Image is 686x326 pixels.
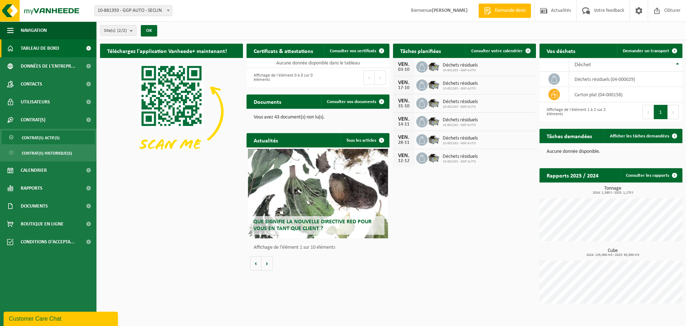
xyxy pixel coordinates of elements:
button: Site(s)(2/2) [100,25,136,36]
img: WB-5000-GAL-GY-01 [428,115,440,127]
span: Que signifie la nouvelle directive RED pour vous en tant que client ? [253,219,372,232]
div: 14-11 [397,122,411,127]
button: Volgende [262,256,273,271]
span: 10-802263 - GGP AUTO [443,123,478,127]
a: Contrat(s) historique(s) [2,146,95,160]
span: Déchet [575,62,591,68]
a: Demande devis [478,4,531,18]
p: Aucune donnée disponible. [547,149,675,154]
h2: Rapports 2025 / 2024 [540,168,606,182]
span: Demande devis [493,7,527,14]
span: Données de l'entrepr... [21,57,75,75]
h2: Tâches planifiées [393,44,448,58]
span: 10-881393 - GGP AUTO - SECLIN [94,5,172,16]
button: Next [668,105,679,119]
td: carton plat (04-000158) [569,87,682,102]
div: 17-10 [397,86,411,91]
h2: Actualités [247,133,285,147]
div: Affichage de l'élément 0 à 0 sur 0 éléments [250,70,314,86]
a: Que signifie la nouvelle directive RED pour vous en tant que client ? [248,149,388,238]
a: Consulter vos certificats [324,44,389,58]
div: VEN. [397,98,411,104]
span: Contrat(s) [21,111,45,129]
button: Previous [363,70,375,85]
h3: Cube [543,248,682,257]
div: VEN. [397,135,411,140]
a: Consulter vos documents [321,94,389,109]
img: Download de VHEPlus App [100,58,243,165]
span: Demander un transport [623,49,669,53]
span: 2024: 1,580 t - 2025: 1,170 t [543,191,682,195]
span: Déchets résiduels [443,63,478,68]
span: 10-802263 - GGP AUTO [443,141,478,146]
div: VEN. [397,153,411,159]
span: Documents [21,197,48,215]
h2: Vos déchets [540,44,582,58]
h2: Documents [247,94,288,108]
span: Utilisateurs [21,93,50,111]
div: 12-12 [397,159,411,164]
span: Déchets résiduels [443,99,478,105]
div: Affichage de l'élément 1 à 2 sur 2 éléments [543,104,607,120]
a: Afficher les tâches demandées [604,129,682,143]
span: Déchets résiduels [443,154,478,160]
span: Déchets résiduels [443,117,478,123]
span: Déchets résiduels [443,81,478,87]
span: Contrat(s) actif(s) [22,131,60,145]
td: déchets résiduels (04-000029) [569,72,682,87]
button: Next [375,70,386,85]
a: Tous les articles [340,133,389,147]
div: VEN. [397,80,411,86]
img: WB-5000-GAL-GY-01 [428,97,440,109]
p: Affichage de l'élément 1 sur 10 éléments [254,245,386,250]
span: 10-802263 - GGP AUTO [443,68,478,73]
strong: [PERSON_NAME] [432,8,468,13]
h2: Téléchargez l'application Vanheede+ maintenant! [100,44,234,58]
count: (2/2) [117,28,127,33]
span: 10-881393 - GGP AUTO - SECLIN [95,6,172,16]
span: 10-802263 - GGP AUTO [443,160,478,164]
p: Vous avez 43 document(s) non lu(s). [254,115,382,120]
div: 31-10 [397,104,411,109]
span: Boutique en ligne [21,215,64,233]
span: Contacts [21,75,42,93]
img: WB-5000-GAL-GY-01 [428,60,440,72]
span: Consulter vos certificats [330,49,376,53]
div: 28-11 [397,140,411,145]
div: 03-10 [397,67,411,72]
img: WB-5000-GAL-GY-01 [428,151,440,164]
div: VEN. [397,62,411,67]
h2: Certificats & attestations [247,44,320,58]
button: 1 [654,105,668,119]
span: 10-802263 - GGP AUTO [443,105,478,109]
a: Consulter les rapports [620,168,682,183]
span: Tableau de bord [21,39,59,57]
button: OK [141,25,157,37]
div: VEN. [397,116,411,122]
span: Déchets résiduels [443,136,478,141]
span: 2024: 135,000 m3 - 2025: 95,000 m3 [543,253,682,257]
span: Afficher les tâches demandées [610,134,669,138]
h2: Tâches demandées [540,129,599,143]
a: Consulter votre calendrier [466,44,535,58]
iframe: chat widget [4,310,119,326]
span: Calendrier [21,161,47,179]
span: 10-802263 - GGP AUTO [443,87,478,91]
span: Rapports [21,179,43,197]
img: WB-5000-GAL-GY-01 [428,133,440,145]
img: WB-5000-GAL-GY-01 [428,78,440,91]
span: Conditions d'accepta... [21,233,75,251]
button: Previous [642,105,654,119]
a: Contrat(s) actif(s) [2,131,95,144]
span: Navigation [21,21,47,39]
span: Consulter votre calendrier [471,49,523,53]
button: Vorige [250,256,262,271]
td: Aucune donnée disponible dans le tableau [247,58,389,68]
a: Demander un transport [617,44,682,58]
span: Site(s) [104,25,127,36]
span: Contrat(s) historique(s) [22,146,72,160]
span: Consulter vos documents [327,99,376,104]
h3: Tonnage [543,186,682,195]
